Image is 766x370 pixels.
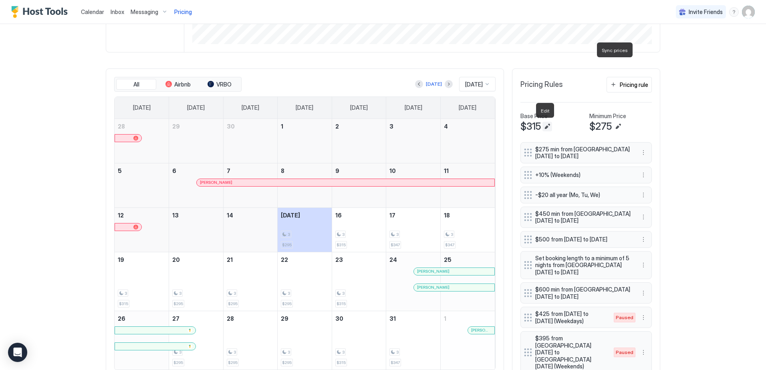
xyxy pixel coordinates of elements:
[282,360,292,365] span: $295
[116,79,156,90] button: All
[589,121,612,133] span: $275
[639,170,648,180] div: menu
[234,291,236,296] span: 3
[179,97,213,119] a: Monday
[389,167,396,174] span: 10
[228,360,238,365] span: $295
[200,180,491,185] div: [PERSON_NAME]
[227,212,233,219] span: 14
[332,119,386,163] td: October 2, 2025
[227,167,230,174] span: 7
[169,311,224,370] td: October 27, 2025
[639,148,648,157] div: menu
[337,360,346,365] span: $315
[440,252,495,311] td: October 25, 2025
[288,232,290,237] span: 3
[281,256,288,263] span: 22
[465,81,483,88] span: [DATE]
[616,314,633,321] span: Paused
[282,242,292,247] span: $295
[441,208,495,223] a: October 18, 2025
[11,6,71,18] div: Host Tools Logo
[118,167,122,174] span: 5
[542,122,552,131] button: Edit
[332,119,386,134] a: October 2, 2025
[111,8,124,15] span: Inbox
[115,208,169,223] a: October 12, 2025
[227,123,235,130] span: 30
[535,191,631,199] span: -$20 all year (Mo, Tu, We)
[169,208,223,223] a: October 13, 2025
[639,348,648,357] button: More options
[397,97,430,119] a: Friday
[350,104,368,111] span: [DATE]
[444,212,450,219] span: 18
[396,232,399,237] span: 3
[415,80,423,88] button: Previous month
[639,212,648,222] button: More options
[224,252,278,267] a: October 21, 2025
[417,269,450,274] span: [PERSON_NAME]
[389,256,397,263] span: 24
[639,288,648,298] div: menu
[639,190,648,200] div: menu
[296,104,313,111] span: [DATE]
[335,123,339,130] span: 2
[386,311,441,370] td: October 31, 2025
[224,208,278,223] a: October 14, 2025
[389,315,396,322] span: 31
[200,79,240,90] button: VRBO
[389,212,395,219] span: 17
[173,301,183,306] span: $295
[337,301,346,306] span: $315
[337,242,346,247] span: $315
[169,207,224,252] td: October 13, 2025
[332,311,386,326] a: October 30, 2025
[118,315,125,322] span: 26
[115,163,169,207] td: October 5, 2025
[332,163,386,178] a: October 9, 2025
[417,285,450,290] span: [PERSON_NAME]
[607,77,652,92] button: Pricing rule
[639,313,648,322] div: menu
[639,288,648,298] button: More options
[445,80,453,88] button: Next month
[535,310,606,324] span: $425 from [DATE] to [DATE] (Weekdays)
[234,97,267,119] a: Tuesday
[386,207,441,252] td: October 17, 2025
[342,350,345,355] span: 3
[224,119,278,134] a: September 30, 2025
[639,235,648,244] div: menu
[172,212,179,219] span: 13
[227,315,234,322] span: 28
[118,212,124,219] span: 12
[173,360,183,365] span: $295
[335,315,343,322] span: 30
[278,163,332,207] td: October 8, 2025
[8,343,27,362] div: Open Intercom Messenger
[179,291,181,296] span: 3
[224,163,278,178] a: October 7, 2025
[535,335,606,370] span: $395 from [GEOGRAPHIC_DATA][DATE] to [GEOGRAPHIC_DATA][DATE] (Weekends)
[520,251,652,280] div: Set booking length to a minimum of 5 nights from [GEOGRAPHIC_DATA][DATE] to [DATE] menu
[386,208,440,223] a: October 17, 2025
[386,252,441,311] td: October 24, 2025
[335,212,342,219] span: 16
[288,291,290,296] span: 3
[386,311,440,326] a: October 31, 2025
[444,167,449,174] span: 11
[174,8,192,16] span: Pricing
[441,119,495,134] a: October 4, 2025
[444,315,446,322] span: 1
[342,97,376,119] a: Thursday
[115,311,169,326] a: October 26, 2025
[440,311,495,370] td: November 1, 2025
[223,207,278,252] td: October 14, 2025
[535,171,631,179] span: +10% (Weekends)
[520,282,652,304] div: $600 min from [GEOGRAPHIC_DATA][DATE] to [DATE] menu
[451,97,484,119] a: Saturday
[386,119,440,134] a: October 3, 2025
[111,8,124,16] a: Inbox
[119,301,128,306] span: $315
[115,252,169,311] td: October 19, 2025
